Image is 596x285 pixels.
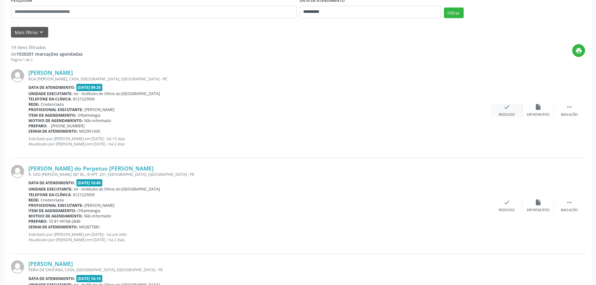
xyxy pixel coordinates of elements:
b: Unidade executante: [28,186,73,192]
span: [DATE] 10:15 [76,275,103,282]
b: Motivo de agendamento: [28,213,83,219]
div: RUA [PERSON_NAME], CASA, [GEOGRAPHIC_DATA], [GEOGRAPHIC_DATA] - PE [28,76,491,82]
b: Telefone da clínica: [28,96,72,102]
b: Telefone da clínica: [28,192,72,197]
a: [PERSON_NAME] [28,69,73,76]
span: [PERSON_NAME] [84,203,115,208]
div: Mais ações [561,113,578,117]
b: Rede: [28,197,39,203]
p: Solicitado por [PERSON_NAME] em [DATE] - há 15 dias Atualizado por [PERSON_NAME] em [DATE] - há 2... [28,136,491,147]
a: [PERSON_NAME] [28,260,73,267]
span: Ior - Institudo de Olhos do [GEOGRAPHIC_DATA] [74,91,160,96]
span: Não informado [84,213,111,219]
div: 19 itens filtrados [11,44,83,51]
b: Senha de atendimento: [28,129,78,134]
div: Resolvido [499,113,515,117]
img: img [11,165,24,178]
span: - [PHONE_NUMBER] [49,123,84,129]
span: Oftalmologia [78,208,100,213]
button: Filtrar [444,8,464,18]
img: img [11,69,24,82]
span: Não informado [84,118,111,123]
i: check [503,104,510,110]
span: M02901430 [79,129,100,134]
div: Exportar (PDF) [527,113,549,117]
b: Data de atendimento: [28,85,75,90]
span: 8121225000 [73,192,95,197]
div: FEIRA DE SANTANA, CASA, [GEOGRAPHIC_DATA], [GEOGRAPHIC_DATA] - PE [28,267,491,272]
i:  [566,199,573,206]
span: Oftalmologia [78,113,100,118]
span: 55 81 99768-2846 [49,219,80,224]
p: Solicitado por [PERSON_NAME] em [DATE] - há um mês Atualizado por [PERSON_NAME] em [DATE] - há 2 ... [28,232,491,242]
b: Senha de atendimento: [28,224,78,230]
button: print [572,44,585,57]
button: Mais filtroskeyboard_arrow_down [11,27,48,38]
b: Profissional executante: [28,107,83,112]
b: Data de atendimento: [28,276,75,281]
div: R. SAO [PERSON_NAME] 387 BL., B APT. 201, [GEOGRAPHIC_DATA], [GEOGRAPHIC_DATA] - PE [28,172,491,177]
strong: 1920201 marcações agendadas [16,51,83,57]
span: [DATE] 09:20 [76,84,103,91]
i: print [575,47,582,54]
span: Credenciada [41,197,64,203]
div: de [11,51,83,57]
b: Item de agendamento: [28,113,76,118]
b: Preparo: [28,219,48,224]
span: Credenciada [41,102,64,107]
i: insert_drive_file [535,104,542,110]
b: Rede: [28,102,39,107]
b: Preparo: [28,123,48,129]
i: keyboard_arrow_down [38,29,45,36]
span: M02877881 [79,224,100,230]
span: [PERSON_NAME] [84,107,115,112]
b: Motivo de agendamento: [28,118,83,123]
b: Item de agendamento: [28,208,76,213]
div: Exportar (PDF) [527,208,549,212]
b: Profissional executante: [28,203,83,208]
div: Resolvido [499,208,515,212]
i:  [566,104,573,110]
img: img [11,260,24,273]
a: [PERSON_NAME] do Perpetuo [PERSON_NAME] [28,165,154,172]
b: Data de atendimento: [28,180,75,186]
span: [DATE] 10:00 [76,179,103,186]
span: 8121225000 [73,96,95,102]
b: Unidade executante: [28,91,73,96]
div: Página 1 de 2 [11,57,83,63]
span: Ior - Institudo de Olhos do [GEOGRAPHIC_DATA] [74,186,160,192]
i: check [503,199,510,206]
div: Mais ações [561,208,578,212]
i: insert_drive_file [535,199,542,206]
